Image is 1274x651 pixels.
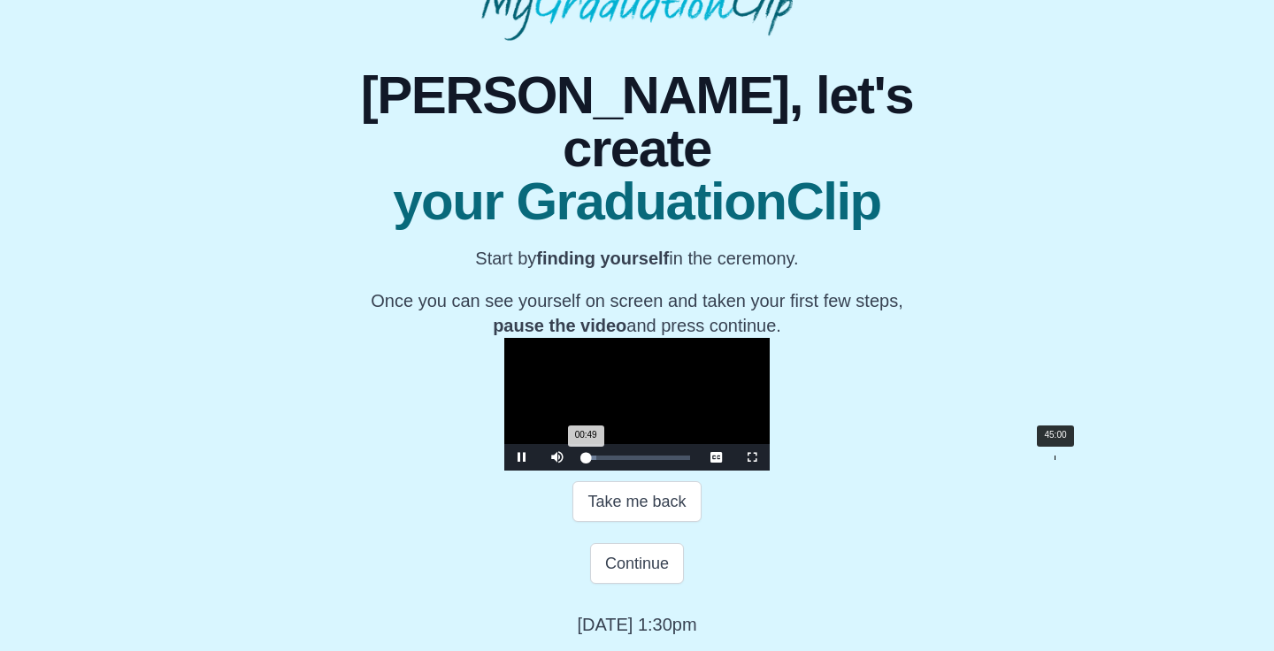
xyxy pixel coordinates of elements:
b: pause the video [493,316,626,335]
b: finding yourself [536,249,669,268]
button: Continue [590,543,684,584]
span: [PERSON_NAME], let's create [318,69,955,175]
p: Once you can see yourself on screen and taken your first few steps, and press continue. [318,288,955,338]
button: Pause [504,444,540,471]
button: Fullscreen [734,444,770,471]
div: Progress Bar [584,456,690,460]
p: Start by in the ceremony. [318,246,955,271]
button: Captions [699,444,734,471]
button: Take me back [572,481,701,522]
span: your GraduationClip [318,175,955,228]
p: [DATE] 1:30pm [577,612,696,637]
button: Mute [540,444,575,471]
div: Video Player [504,338,770,471]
